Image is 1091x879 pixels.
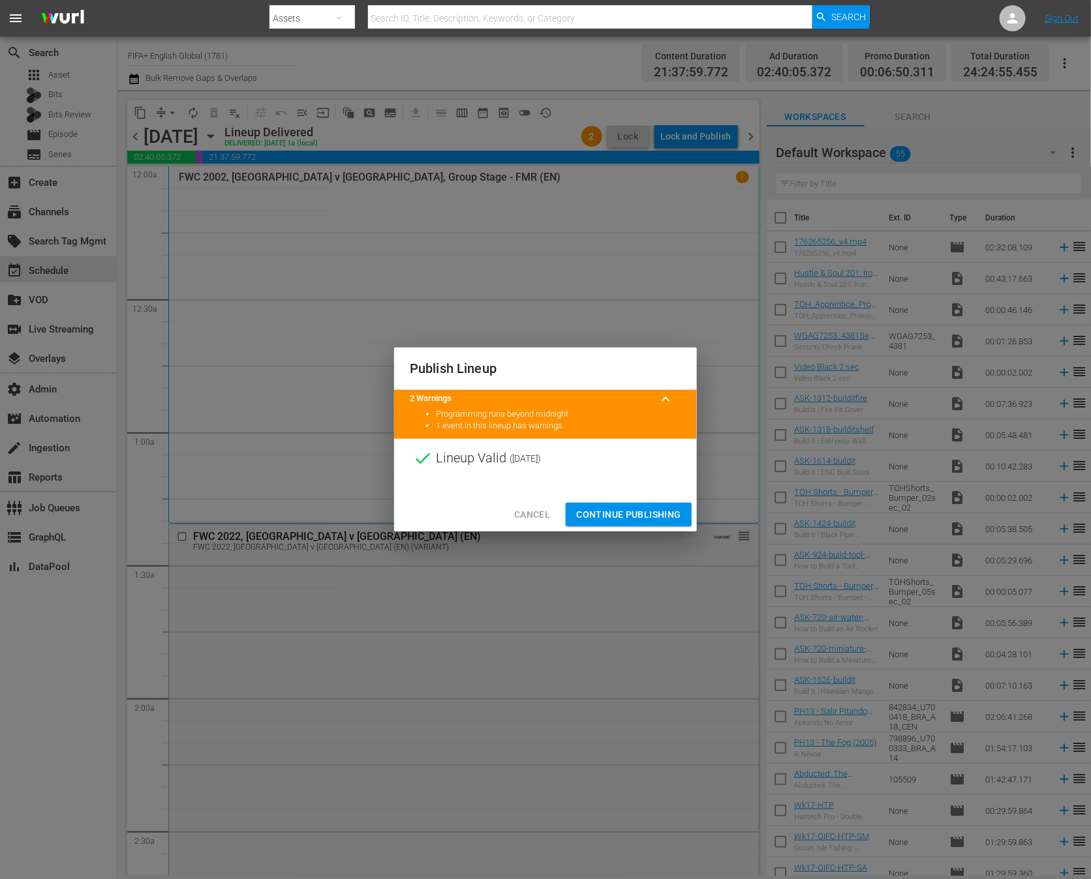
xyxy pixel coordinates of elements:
button: Cancel [504,503,561,527]
span: Cancel [514,507,550,523]
a: Sign Out [1045,13,1079,23]
span: keyboard_arrow_up [658,391,673,407]
li: Programming runs beyond midnight [436,408,681,421]
h2: Publish Lineup [410,358,681,379]
button: Continue Publishing [566,503,692,527]
button: keyboard_arrow_up [650,383,681,415]
title: 2 Warnings [410,393,650,405]
span: Search [831,5,866,29]
span: Continue Publishing [576,507,681,523]
span: ( [DATE] ) [510,449,541,468]
li: 1 event in this lineup has warnings. [436,420,681,432]
span: menu [8,10,23,26]
img: ans4CAIJ8jUAAAAAAAAAAAAAAAAAAAAAAAAgQb4GAAAAAAAAAAAAAAAAAAAAAAAAJMjXAAAAAAAAAAAAAAAAAAAAAAAAgAT5G... [31,3,94,34]
div: Lineup Valid [394,439,697,478]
